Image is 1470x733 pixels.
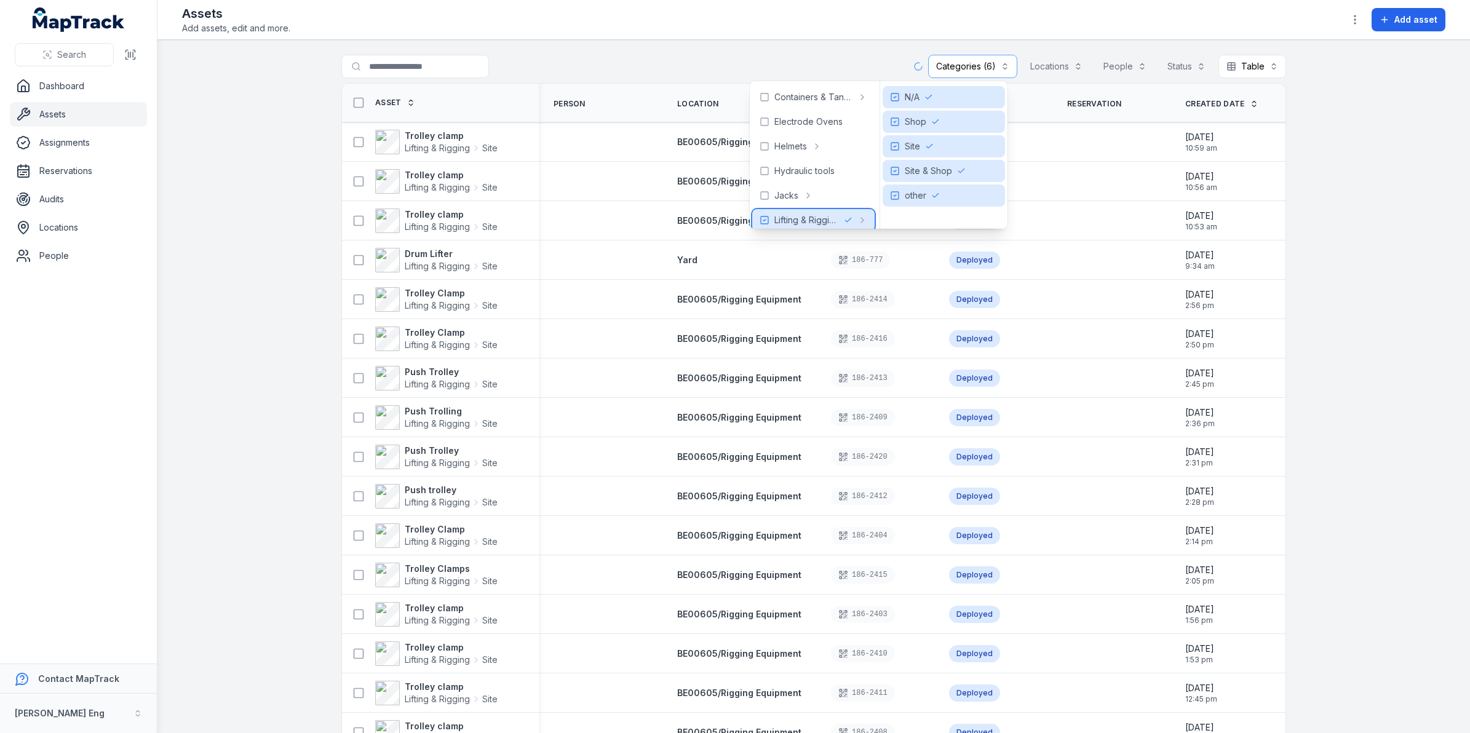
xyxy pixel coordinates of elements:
[1185,458,1214,468] span: 2:31 pm
[831,291,895,308] div: 186-2414
[677,373,801,383] span: BE00605/Rigging Equipment
[831,409,895,426] div: 186-2409
[405,181,470,194] span: Lifting & Rigging
[482,536,498,548] span: Site
[949,409,1000,426] div: Deployed
[1185,210,1217,232] time: 21/08/2025, 10:53:29 am
[405,693,470,705] span: Lifting & Rigging
[1394,14,1437,26] span: Add asset
[405,614,470,627] span: Lifting & Rigging
[1185,328,1214,340] span: [DATE]
[677,687,801,699] a: BE00605/Rigging Equipment
[1185,485,1214,497] span: [DATE]
[831,330,895,347] div: 186-2416
[482,260,498,272] span: Site
[405,327,498,339] strong: Trolley Clamp
[677,648,801,659] span: BE00605/Rigging Equipment
[10,74,147,98] a: Dashboard
[831,488,895,505] div: 186-2412
[1185,446,1214,458] span: [DATE]
[905,91,920,103] span: N/A
[1185,485,1214,507] time: 19/08/2025, 2:28:09 pm
[10,102,147,127] a: Assets
[405,299,470,312] span: Lifting & Rigging
[831,606,895,623] div: 186-2403
[1185,249,1215,261] span: [DATE]
[677,609,801,619] span: BE00605/Rigging Equipment
[1185,170,1217,192] time: 21/08/2025, 10:56:27 am
[1185,131,1217,143] span: [DATE]
[482,496,498,509] span: Site
[1185,525,1214,547] time: 19/08/2025, 2:14:55 pm
[1095,55,1154,78] button: People
[949,252,1000,269] div: Deployed
[1185,616,1214,625] span: 1:56 pm
[1185,603,1214,616] span: [DATE]
[1185,288,1214,301] span: [DATE]
[482,339,498,351] span: Site
[677,648,801,660] a: BE00605/Rigging Equipment
[405,287,498,299] strong: Trolley Clamp
[774,165,835,177] span: Hydraulic tools
[774,189,798,202] span: Jacks
[1185,643,1214,655] span: [DATE]
[375,681,498,705] a: Trolley clampLifting & RiggingSite
[677,530,801,541] span: BE00605/Rigging Equipment
[405,575,470,587] span: Lifting & Rigging
[677,490,801,502] a: BE00605/Rigging Equipment
[482,221,498,233] span: Site
[482,181,498,194] span: Site
[1185,379,1214,389] span: 2:45 pm
[1185,406,1215,429] time: 19/08/2025, 2:36:59 pm
[774,116,843,128] span: Electrode Ovens
[1185,603,1214,625] time: 19/08/2025, 1:56:42 pm
[831,684,895,702] div: 186-2411
[1185,537,1214,547] span: 2:14 pm
[949,370,1000,387] div: Deployed
[405,641,498,654] strong: Trolley clamp
[1185,99,1258,109] a: Created Date
[1185,99,1245,109] span: Created Date
[1185,419,1215,429] span: 2:36 pm
[1185,694,1217,704] span: 12:45 pm
[375,208,498,233] a: Trolley clampLifting & RiggingSite
[405,405,498,418] strong: Push Trolling
[375,445,498,469] a: Push TrolleyLifting & RiggingSite
[677,333,801,345] a: BE00605/Rigging Equipment
[482,457,498,469] span: Site
[57,49,86,61] span: Search
[1185,249,1215,271] time: 20/08/2025, 9:34:16 am
[10,130,147,155] a: Assignments
[1185,367,1214,389] time: 19/08/2025, 2:45:04 pm
[677,491,801,501] span: BE00605/Rigging Equipment
[677,254,697,266] a: Yard
[405,681,498,693] strong: Trolley clamp
[949,330,1000,347] div: Deployed
[482,299,498,312] span: Site
[1185,143,1217,153] span: 10:59 am
[182,5,290,22] h2: Assets
[405,339,470,351] span: Lifting & Rigging
[554,99,586,109] span: Person
[949,448,1000,466] div: Deployed
[405,366,498,378] strong: Push Trolley
[677,372,801,384] a: BE00605/Rigging Equipment
[1067,99,1121,109] span: Reservation
[482,142,498,154] span: Site
[1185,564,1214,586] time: 19/08/2025, 2:05:32 pm
[677,137,801,147] span: BE00605/Rigging Equipment
[677,608,801,620] a: BE00605/Rigging Equipment
[405,378,470,390] span: Lifting & Rigging
[405,445,498,457] strong: Push Trolley
[831,527,895,544] div: 186-2404
[1185,210,1217,222] span: [DATE]
[831,448,895,466] div: 186-2420
[375,98,402,108] span: Asset
[677,529,801,542] a: BE00605/Rigging Equipment
[405,208,498,221] strong: Trolley clamp
[677,99,718,109] span: Location
[375,484,498,509] a: Push trolleyLifting & RiggingSite
[905,189,926,202] span: other
[831,252,890,269] div: 186-777
[482,693,498,705] span: Site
